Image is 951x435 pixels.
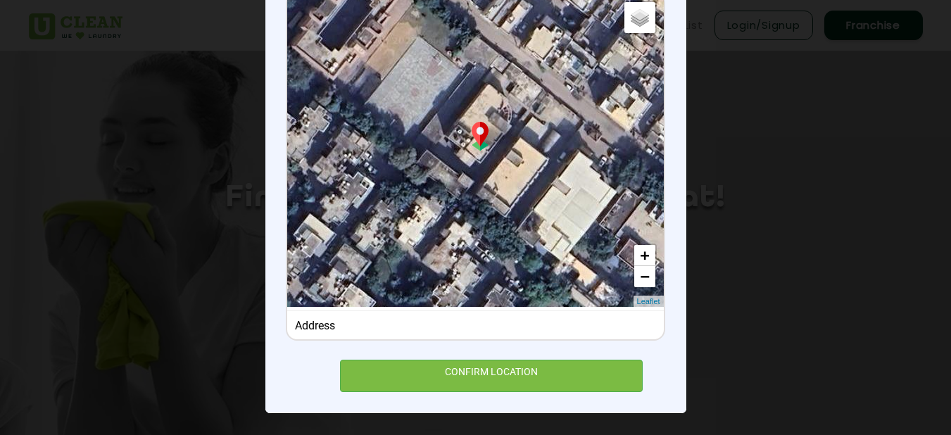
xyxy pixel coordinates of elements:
a: Leaflet [637,296,660,308]
a: Zoom out [634,266,655,287]
div: CONFIRM LOCATION [340,360,643,391]
div: Address [295,319,656,332]
a: Zoom in [634,245,655,266]
a: Layers [624,2,655,33]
